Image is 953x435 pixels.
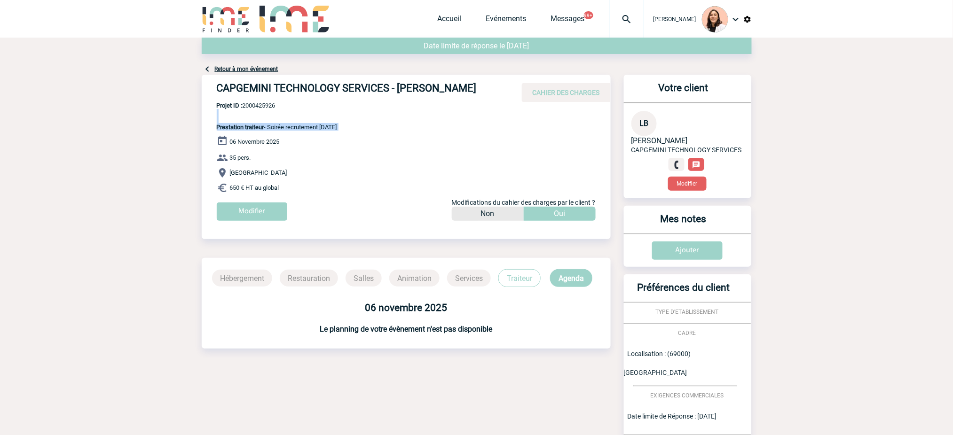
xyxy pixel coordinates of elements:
[631,136,688,145] span: [PERSON_NAME]
[212,270,272,287] p: Hébergement
[452,199,596,206] span: Modifications du cahier des charges par le client ?
[438,14,462,27] a: Accueil
[217,102,337,109] span: 2000425926
[554,207,565,221] p: Oui
[628,282,740,302] h3: Préférences du client
[639,119,648,128] span: LB
[486,14,527,27] a: Evénements
[628,82,740,102] h3: Votre client
[498,269,541,287] p: Traiteur
[230,155,251,162] span: 35 pers.
[217,82,499,98] h4: CAPGEMINI TECHNOLOGY SERVICES - [PERSON_NAME]
[702,6,728,32] img: 129834-0.png
[654,16,696,23] span: [PERSON_NAME]
[215,66,278,72] a: Retour à mon événement
[651,392,724,399] span: EXIGENCES COMMERCIALES
[628,213,740,233] h3: Mes notes
[230,170,287,177] span: [GEOGRAPHIC_DATA]
[551,14,585,27] a: Messages
[230,185,279,192] span: 650 € HT au global
[668,177,707,191] button: Modifier
[230,138,280,145] span: 06 Novembre 2025
[656,309,719,315] span: TYPE D'ETABLISSEMENT
[550,269,592,287] p: Agenda
[692,161,701,169] img: chat-24-px-w.png
[217,202,287,221] input: Modifier
[389,270,440,287] p: Animation
[584,11,593,19] button: 99+
[533,89,600,96] span: CAHIER DES CHARGES
[217,102,243,109] b: Projet ID :
[652,241,723,260] input: Ajouter
[672,161,681,169] img: fixe.png
[447,270,491,287] p: Services
[202,6,251,32] img: IME-Finder
[217,124,337,131] span: - Soirée recrutement [DATE]
[365,302,447,313] b: 06 novembre 2025
[346,270,382,287] p: Salles
[624,350,691,376] span: Localisation : (69000) [GEOGRAPHIC_DATA]
[280,270,338,287] p: Restauration
[631,146,742,154] span: CAPGEMINI TECHNOLOGY SERVICES
[628,412,717,420] span: Date limite de Réponse : [DATE]
[217,124,264,131] span: Prestation traiteur
[481,207,495,221] p: Non
[424,41,529,50] span: Date limite de réponse le [DATE]
[678,330,696,336] span: CADRE
[202,325,611,334] h3: Le planning de votre évènement n'est pas disponible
